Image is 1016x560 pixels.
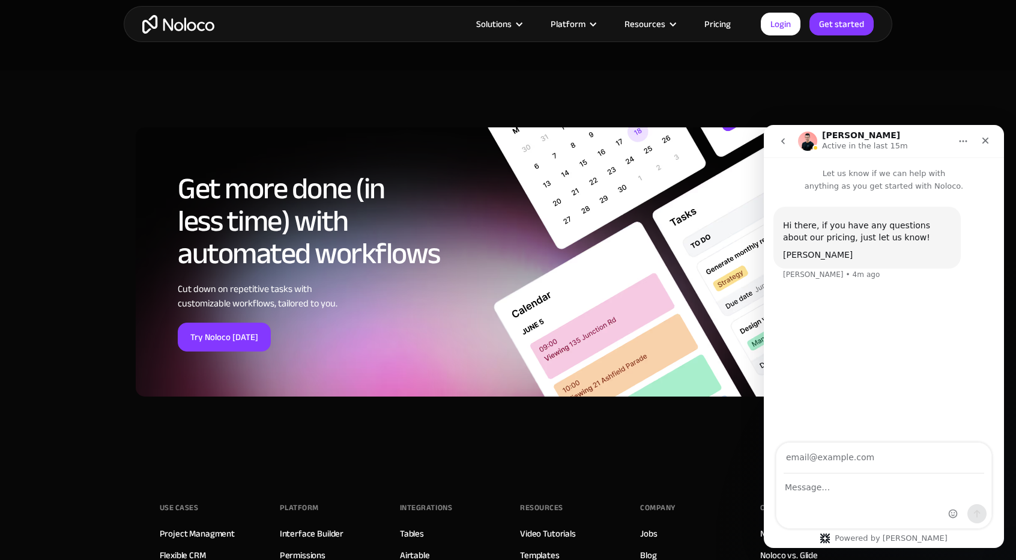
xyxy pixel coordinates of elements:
a: Login [761,13,800,35]
a: Get started [809,13,874,35]
h2: Get more done (in less time) with automated workflows [178,172,481,270]
div: Platform [280,499,319,517]
a: Try Noloco [DATE] [178,323,271,352]
div: Solutions [476,16,512,32]
div: Platform [551,16,585,32]
div: Platform [536,16,609,32]
a: home [142,15,214,34]
a: Pricing [689,16,746,32]
a: Interface Builder [280,526,343,541]
div: Compare [760,499,796,517]
div: INTEGRATIONS [400,499,452,517]
div: Resources [624,16,665,32]
div: Resources [609,16,689,32]
a: Video Tutorials [520,526,576,541]
a: Jobs [640,526,657,541]
a: Tables [400,526,424,541]
div: Cut down on repetitive tasks with customizable workflows, tailored to you. [178,282,481,311]
div: Solutions [461,16,536,32]
div: Use Cases [160,499,199,517]
iframe: Intercom live chat [764,125,1004,548]
div: Company [640,499,676,517]
a: Noloco vs. Softr [760,526,820,541]
a: Project Managment [160,526,235,541]
div: Resources [520,499,563,517]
